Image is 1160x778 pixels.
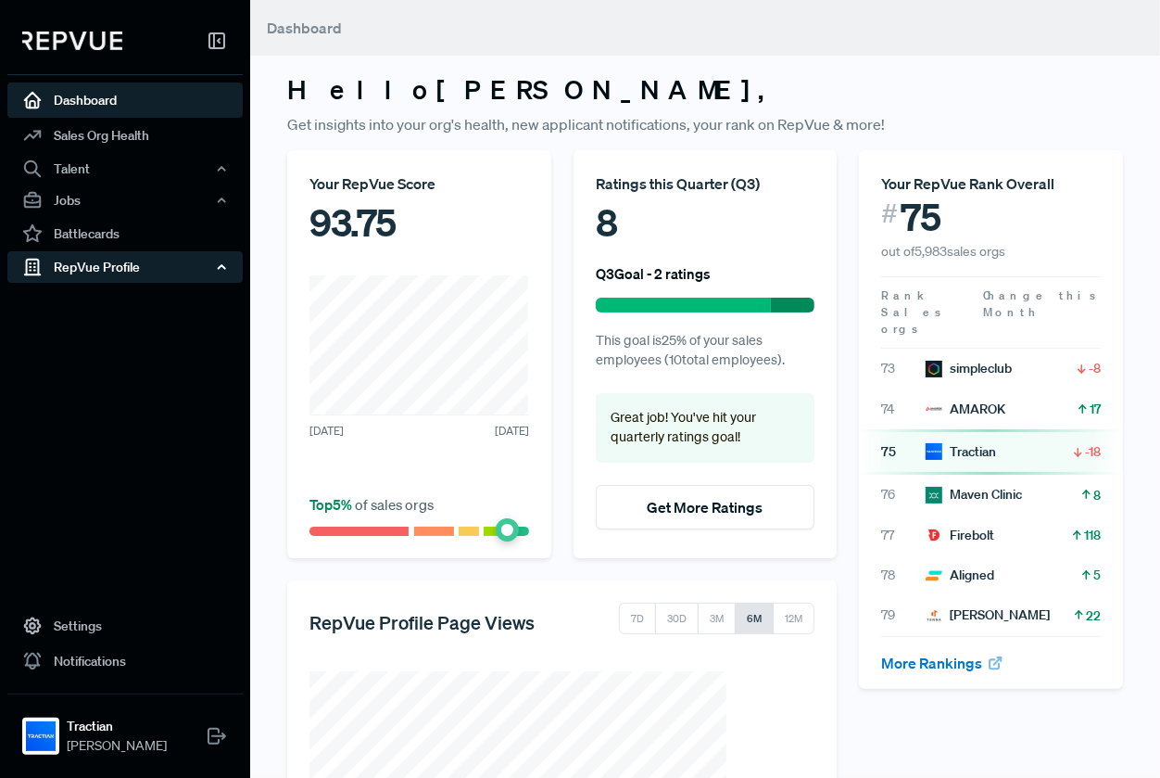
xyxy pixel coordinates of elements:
button: Get More Ratings [596,485,815,529]
span: 75 [902,195,942,239]
span: 73 [881,359,926,378]
img: Aligned [926,568,942,584]
a: Settings [7,608,243,644]
a: TractianTractian[PERSON_NAME] [7,694,243,763]
div: Your RepVue Score [309,172,529,195]
span: Dashboard [267,19,342,37]
a: Dashboard [7,83,243,118]
span: # [881,195,898,233]
p: Great job! You've hit your quarterly ratings goal! [611,408,801,448]
span: 22 [1086,606,1101,625]
a: Sales Org Health [7,118,243,153]
span: Change this Month [983,287,1100,320]
div: [PERSON_NAME] [926,606,1050,625]
strong: Tractian [67,717,167,736]
span: 78 [881,566,926,585]
span: of sales orgs [309,495,434,514]
button: 7D [619,603,656,634]
div: Ratings this Quarter ( Q3 ) [596,172,815,195]
div: 93.75 [309,195,529,250]
button: 6M [735,603,774,634]
span: Sales orgs [881,304,944,337]
p: This goal is 25 % of your sales employees ( 10 total employees). [596,331,815,371]
div: simpleclub [926,359,1012,378]
button: 30D [655,603,699,634]
span: 76 [881,485,926,504]
button: 12M [773,603,814,634]
button: 3M [698,603,736,634]
span: -8 [1089,359,1101,377]
button: RepVue Profile [7,251,243,283]
h5: RepVue Profile Page Views [309,611,535,633]
img: Firebolt [926,527,942,543]
span: -18 [1085,442,1101,461]
span: 5 [1093,566,1101,584]
div: Aligned [926,566,994,585]
button: Talent [7,153,243,185]
img: Tenna [926,607,942,624]
span: 77 [881,526,926,545]
span: Top 5 % [309,495,355,514]
a: Notifications [7,644,243,679]
h3: Hello [PERSON_NAME] , [287,74,1123,106]
img: Maven Clinic [926,487,942,504]
div: 8 [596,195,815,250]
span: 8 [1093,486,1101,504]
div: Firebolt [926,526,994,545]
a: More Rankings [881,654,1003,672]
h6: Q3 Goal - 2 ratings [596,265,711,282]
span: 118 [1084,526,1101,544]
span: 17 [1090,400,1101,418]
img: Tractian [926,443,942,460]
div: AMAROK [926,400,1005,419]
span: 79 [881,606,926,625]
span: 74 [881,400,926,419]
span: 75 [881,442,926,462]
span: [DATE] [309,423,344,440]
img: RepVue [22,32,122,50]
img: Tractian [26,721,56,751]
img: simpleclub [926,361,942,377]
img: AMAROK [926,401,942,417]
a: Battlecards [7,216,243,251]
button: Jobs [7,185,243,216]
span: [PERSON_NAME] [67,736,167,756]
span: Rank [881,287,926,304]
span: out of 5,983 sales orgs [881,243,1005,260]
span: Your RepVue Rank Overall [881,174,1054,193]
span: [DATE] [495,423,529,440]
p: Get insights into your org's health, new applicant notifications, your rank on RepVue & more! [287,113,1123,135]
div: Maven Clinic [926,485,1022,504]
div: Tractian [926,442,996,462]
